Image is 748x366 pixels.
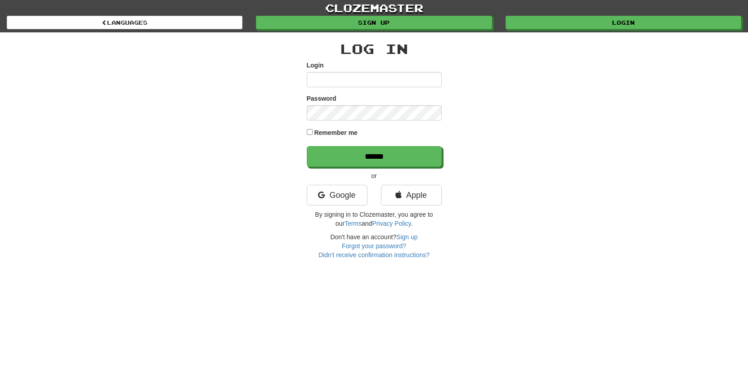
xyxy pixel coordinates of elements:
p: By signing in to Clozemaster, you agree to our and . [307,210,442,228]
h2: Log In [307,41,442,56]
a: Forgot your password? [342,242,406,250]
a: Languages [7,16,242,29]
p: or [307,171,442,180]
a: Terms [345,220,362,227]
a: Apple [381,185,442,205]
a: Google [307,185,367,205]
label: Remember me [314,128,358,137]
a: Didn't receive confirmation instructions? [318,251,430,259]
label: Password [307,94,336,103]
label: Login [307,61,324,70]
a: Privacy Policy [372,220,411,227]
div: Don't have an account? [307,232,442,259]
a: Sign up [396,233,417,241]
a: Sign up [256,16,492,29]
a: Login [506,16,741,29]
